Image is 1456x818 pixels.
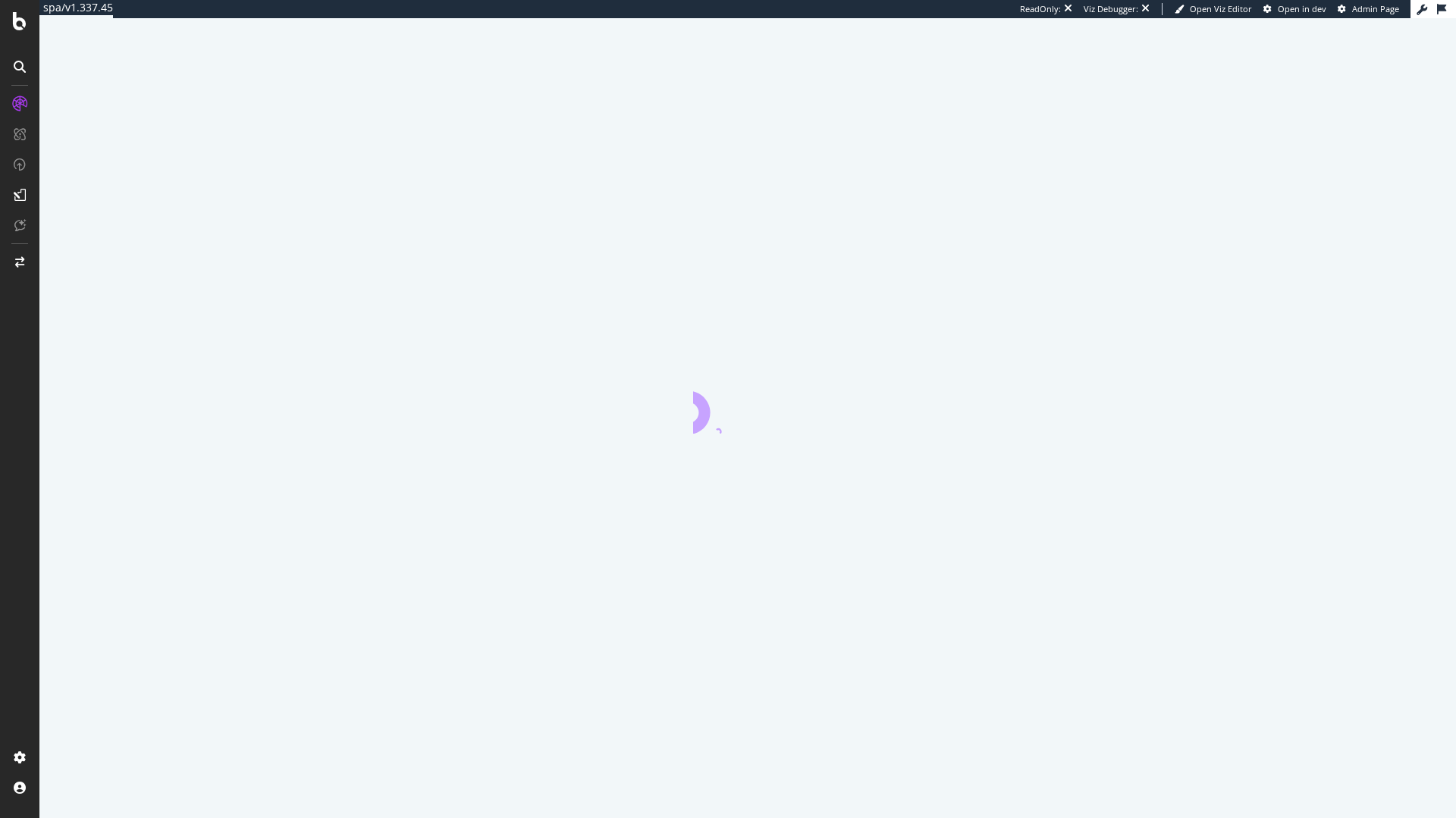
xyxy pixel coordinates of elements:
[1278,3,1326,14] span: Open in dev
[1020,3,1061,15] div: ReadOnly:
[1190,3,1252,14] span: Open Viz Editor
[1084,3,1138,15] div: Viz Debugger:
[1175,3,1252,15] a: Open Viz Editor
[693,379,802,434] div: animation
[1338,3,1399,15] a: Admin Page
[1352,3,1399,14] span: Admin Page
[1263,3,1326,15] a: Open in dev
